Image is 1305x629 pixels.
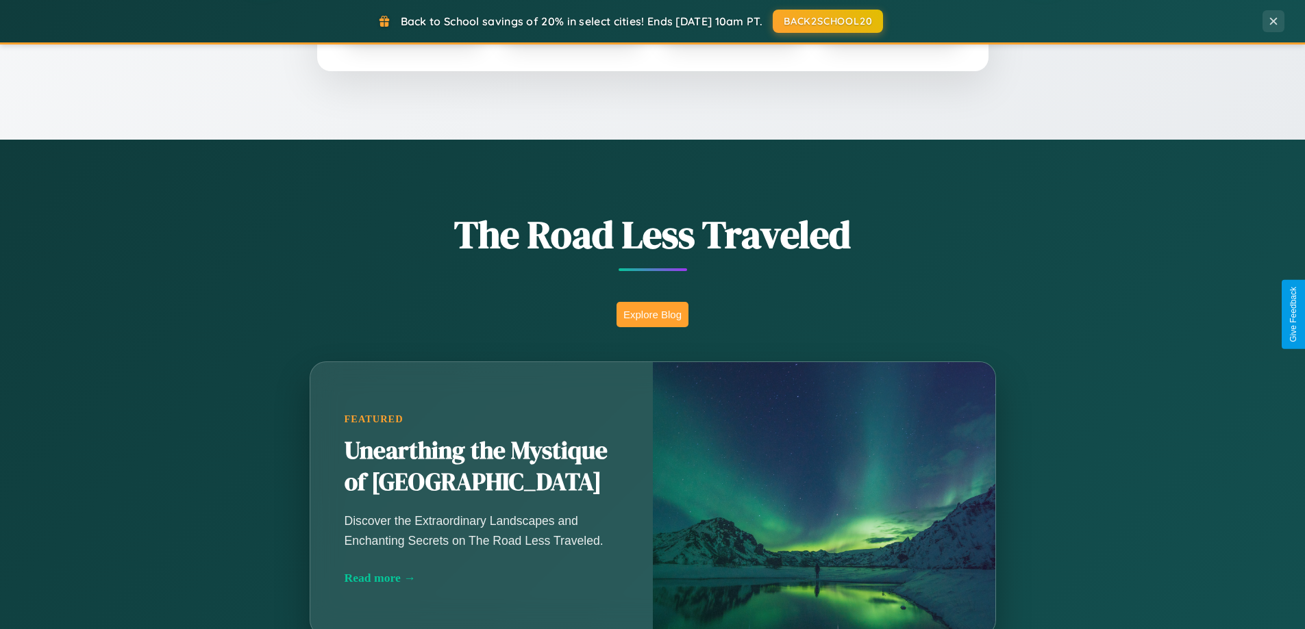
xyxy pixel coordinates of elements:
[1289,287,1298,342] div: Give Feedback
[345,413,619,425] div: Featured
[617,302,688,327] button: Explore Blog
[345,435,619,498] h2: Unearthing the Mystique of [GEOGRAPHIC_DATA]
[773,10,883,33] button: BACK2SCHOOL20
[401,14,762,28] span: Back to School savings of 20% in select cities! Ends [DATE] 10am PT.
[242,208,1064,261] h1: The Road Less Traveled
[345,511,619,550] p: Discover the Extraordinary Landscapes and Enchanting Secrets on The Road Less Traveled.
[345,571,619,585] div: Read more →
